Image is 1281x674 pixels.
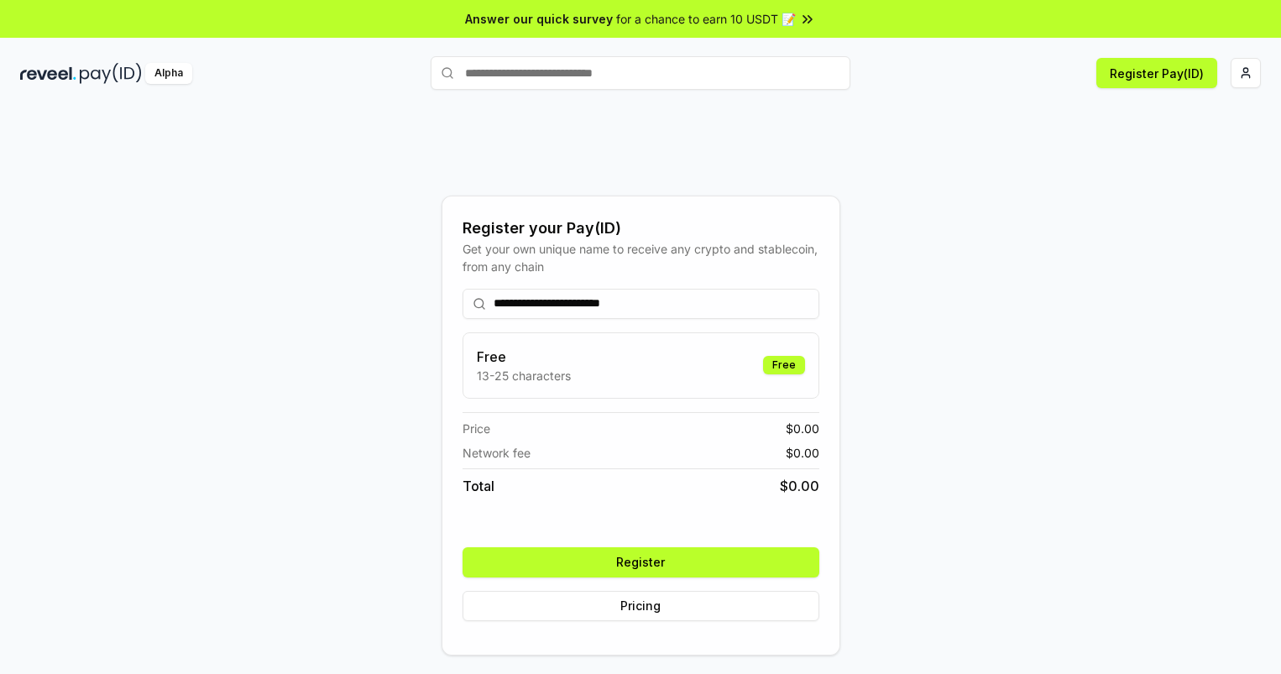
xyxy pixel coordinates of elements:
[786,420,819,437] span: $ 0.00
[1096,58,1217,88] button: Register Pay(ID)
[477,347,571,367] h3: Free
[463,591,819,621] button: Pricing
[763,356,805,374] div: Free
[463,217,819,240] div: Register your Pay(ID)
[477,367,571,384] p: 13-25 characters
[786,444,819,462] span: $ 0.00
[463,240,819,275] div: Get your own unique name to receive any crypto and stablecoin, from any chain
[80,63,142,84] img: pay_id
[145,63,192,84] div: Alpha
[20,63,76,84] img: reveel_dark
[463,547,819,577] button: Register
[780,476,819,496] span: $ 0.00
[463,444,531,462] span: Network fee
[616,10,796,28] span: for a chance to earn 10 USDT 📝
[463,476,494,496] span: Total
[465,10,613,28] span: Answer our quick survey
[463,420,490,437] span: Price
